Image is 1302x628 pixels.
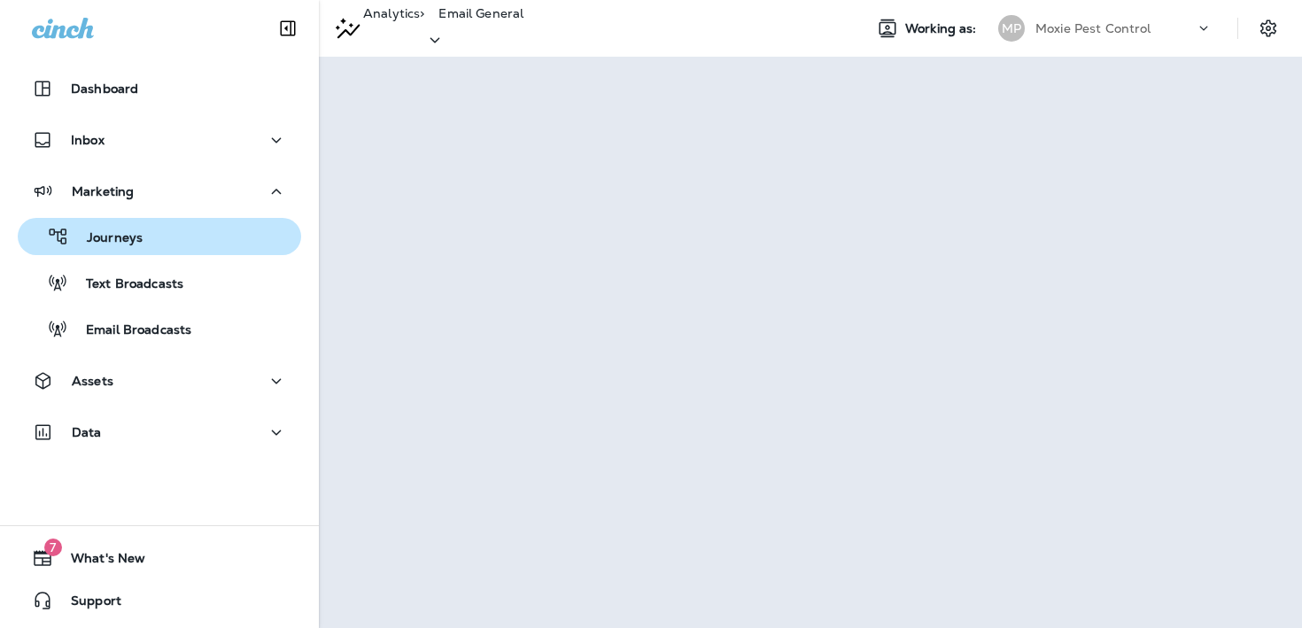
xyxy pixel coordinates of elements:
[18,310,301,347] button: Email Broadcasts
[68,322,191,339] p: Email Broadcasts
[72,374,113,388] p: Assets
[420,6,424,43] p: >
[71,133,105,147] p: Inbox
[69,230,143,247] p: Journeys
[438,6,523,20] p: Email General
[53,551,145,572] span: What's New
[18,540,301,576] button: 7What's New
[68,276,183,293] p: Text Broadcasts
[44,539,62,556] span: 7
[1252,12,1284,44] button: Settings
[18,122,301,158] button: Inbox
[18,174,301,209] button: Marketing
[18,264,301,301] button: Text Broadcasts
[905,21,980,36] span: Working as:
[18,415,301,450] button: Data
[72,425,102,439] p: Data
[72,184,134,198] p: Marketing
[18,583,301,618] button: Support
[18,363,301,399] button: Assets
[363,6,420,43] p: Analytics
[263,11,313,46] button: Collapse Sidebar
[71,81,138,96] p: Dashboard
[998,15,1025,42] div: MP
[1035,21,1151,35] p: Moxie Pest Control
[18,218,301,255] button: Journeys
[53,593,121,615] span: Support
[18,71,301,106] button: Dashboard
